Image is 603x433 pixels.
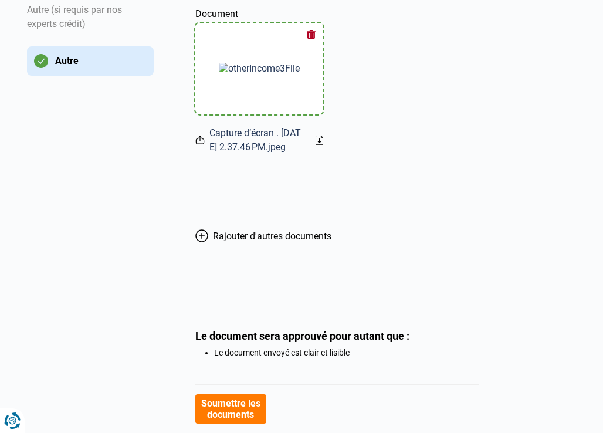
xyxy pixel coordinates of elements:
button: Rajouter d'autres documents [195,182,331,290]
button: Autre [27,46,154,76]
span: Capture d’écran . [DATE] 2.37.46 PM.jpeg [209,126,306,154]
li: Le document envoyé est clair et lisible [214,348,479,357]
a: Download [316,136,323,145]
img: otherIncome3File [219,63,300,74]
button: Soumettre les documents [195,394,266,424]
span: Rajouter d'autres documents [213,231,331,242]
div: Le document sera approuvé pour autant que : [195,330,479,342]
